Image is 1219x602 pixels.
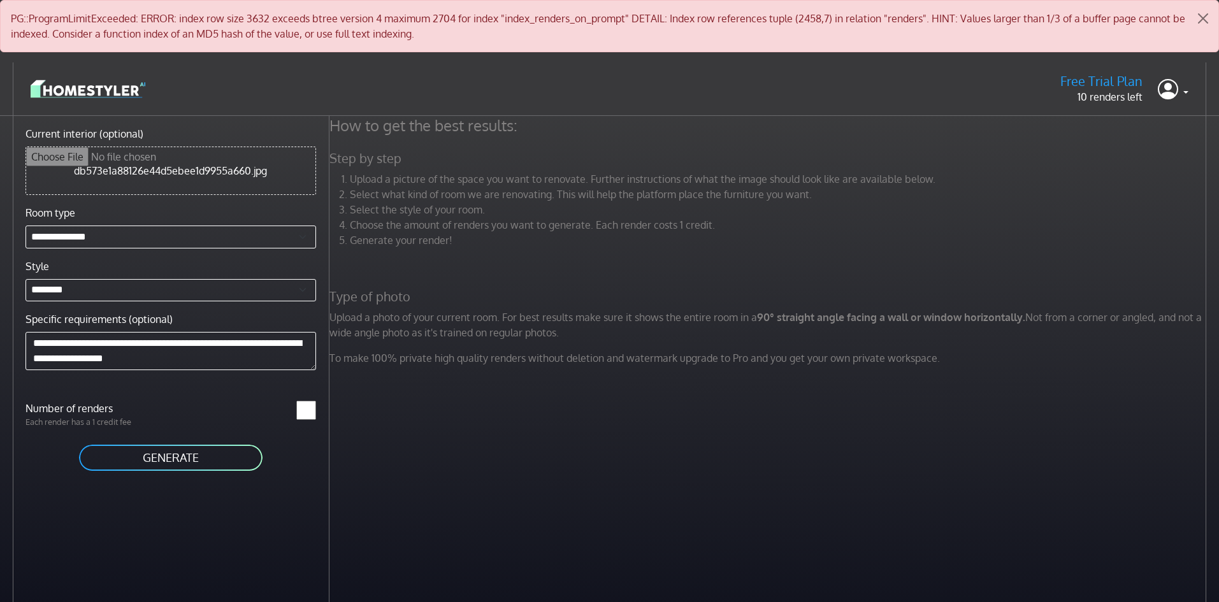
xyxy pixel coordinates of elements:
li: Generate your render! [350,233,1210,248]
li: Choose the amount of renders you want to generate. Each render costs 1 credit. [350,217,1210,233]
button: GENERATE [78,443,264,472]
p: To make 100% private high quality renders without deletion and watermark upgrade to Pro and you g... [322,350,1218,366]
label: Current interior (optional) [25,126,143,141]
h5: Type of photo [322,289,1218,305]
h5: Free Trial Plan [1060,73,1143,89]
h4: How to get the best results: [322,116,1218,135]
label: Number of renders [18,401,171,416]
p: 10 renders left [1060,89,1143,104]
label: Style [25,259,49,274]
li: Select what kind of room we are renovating. This will help the platform place the furniture you w... [350,187,1210,202]
label: Room type [25,205,75,220]
p: Upload a photo of your current room. For best results make sure it shows the entire room in a Not... [322,310,1218,340]
button: Close [1188,1,1218,36]
p: Each render has a 1 credit fee [18,416,171,428]
h5: Step by step [322,150,1218,166]
li: Upload a picture of the space you want to renovate. Further instructions of what the image should... [350,171,1210,187]
label: Specific requirements (optional) [25,312,173,327]
strong: 90° straight angle facing a wall or window horizontally. [757,311,1025,324]
img: logo-3de290ba35641baa71223ecac5eacb59cb85b4c7fdf211dc9aaecaaee71ea2f8.svg [31,78,145,100]
li: Select the style of your room. [350,202,1210,217]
